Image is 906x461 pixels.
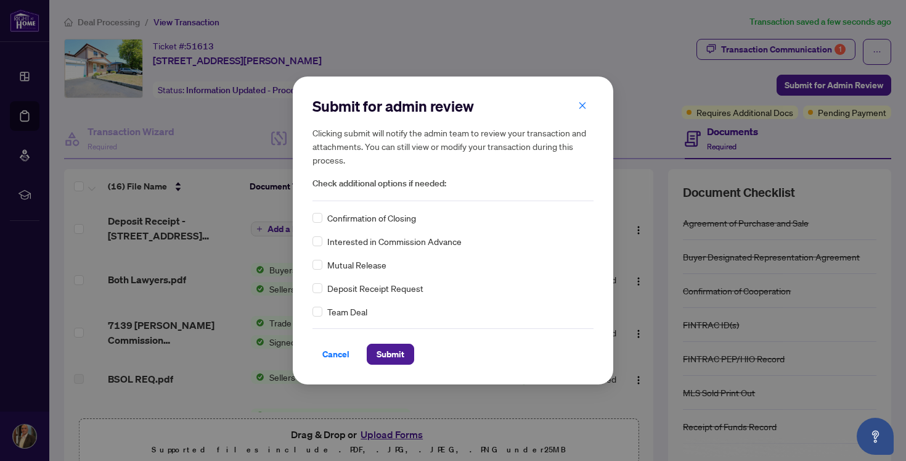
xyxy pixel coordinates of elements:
[312,177,594,191] span: Check additional options if needed:
[312,126,594,167] h5: Clicking submit will notify the admin team to review your transaction and attachments. You can st...
[327,281,423,295] span: Deposit Receipt Request
[327,305,367,318] span: Team Deal
[322,344,349,364] span: Cancel
[327,258,386,272] span: Mutual Release
[367,344,414,365] button: Submit
[312,96,594,116] h2: Submit for admin review
[312,344,359,365] button: Cancel
[327,211,416,225] span: Confirmation of Closing
[377,344,404,364] span: Submit
[857,418,894,455] button: Open asap
[578,101,587,110] span: close
[327,235,462,248] span: Interested in Commission Advance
